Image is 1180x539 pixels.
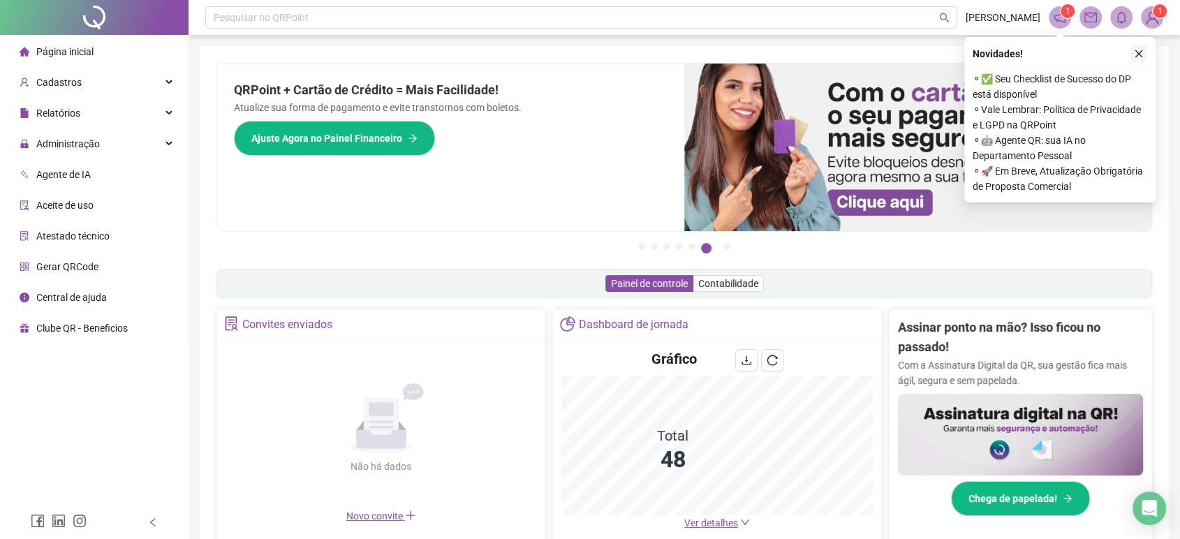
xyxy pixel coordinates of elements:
img: banner%2F75947b42-3b94-469c-a360-407c2d3115d7.png [684,64,1151,231]
span: Chega de papelada! [968,491,1057,506]
button: Chega de papelada! [951,481,1090,516]
span: Clube QR - Beneficios [36,323,128,334]
span: solution [20,231,29,241]
div: Dashboard de jornada [579,313,688,337]
div: Convites enviados [242,313,332,337]
span: ⚬ Vale Lembrar: Política de Privacidade e LGPD na QRPoint [973,102,1147,133]
span: Relatórios [36,108,80,119]
span: linkedin [52,514,66,528]
span: Contabilidade [698,278,758,289]
button: 5 [688,243,695,250]
span: file [20,108,29,118]
sup: Atualize o seu contato no menu Meus Dados [1153,4,1167,18]
span: plus [405,510,416,521]
button: 6 [701,243,711,253]
span: close [1134,49,1144,59]
h2: QRPoint + Cartão de Crédito = Mais Facilidade! [234,80,668,100]
a: Ver detalhes down [684,517,750,529]
span: info-circle [20,293,29,302]
button: 1 [638,243,645,250]
span: pie-chart [560,316,575,331]
span: user-add [20,77,29,87]
span: arrow-right [408,133,418,143]
span: download [741,355,752,366]
p: Com a Assinatura Digital da QR, sua gestão fica mais ágil, segura e sem papelada. [898,357,1143,388]
span: qrcode [20,262,29,272]
button: Ajuste Agora no Painel Financeiro [234,121,435,156]
div: Não há dados [317,459,445,474]
span: down [740,517,750,527]
img: 87615 [1142,7,1163,28]
span: Painel de controle [611,278,688,289]
span: left [148,517,158,527]
span: 1 [1158,6,1163,16]
button: 4 [676,243,683,250]
span: 1 [1065,6,1070,16]
button: 7 [723,243,730,250]
sup: 1 [1061,4,1075,18]
span: ⚬ 🚀 Em Breve, Atualização Obrigatória de Proposta Comercial [973,163,1147,194]
button: 3 [663,243,670,250]
h2: Assinar ponto na mão? Isso ficou no passado! [898,318,1143,357]
span: gift [20,323,29,333]
span: Página inicial [36,46,94,57]
span: Ajuste Agora no Painel Financeiro [251,131,402,146]
span: notification [1054,11,1066,24]
span: Novidades ! [973,46,1023,61]
span: [PERSON_NAME] [966,10,1040,25]
h4: Gráfico [651,349,697,369]
span: instagram [73,514,87,528]
span: arrow-right [1063,494,1072,503]
span: Aceite de uso [36,200,94,211]
span: home [20,47,29,57]
span: reload [767,355,778,366]
span: solution [224,316,239,331]
span: Atestado técnico [36,230,110,242]
span: lock [20,139,29,149]
button: 2 [651,243,658,250]
span: Agente de IA [36,169,91,180]
span: mail [1084,11,1097,24]
span: Cadastros [36,77,82,88]
span: ⚬ 🤖 Agente QR: sua IA no Departamento Pessoal [973,133,1147,163]
p: Atualize sua forma de pagamento e evite transtornos com boletos. [234,100,668,115]
img: banner%2F02c71560-61a6-44d4-94b9-c8ab97240462.png [898,394,1143,475]
span: ⚬ ✅ Seu Checklist de Sucesso do DP está disponível [973,71,1147,102]
span: audit [20,200,29,210]
span: facebook [31,514,45,528]
span: bell [1115,11,1128,24]
span: search [939,13,950,23]
span: Ver detalhes [684,517,738,529]
div: Open Intercom Messenger [1133,492,1166,525]
span: Gerar QRCode [36,261,98,272]
span: Novo convite [346,510,416,522]
span: Administração [36,138,100,149]
span: Central de ajuda [36,292,107,303]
